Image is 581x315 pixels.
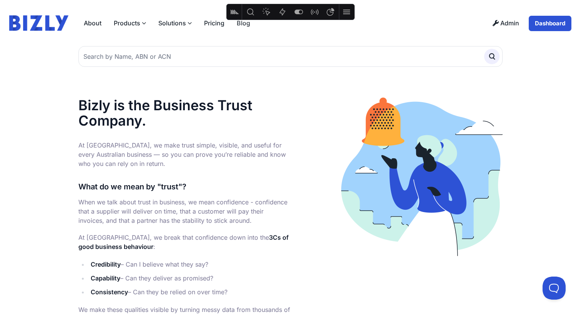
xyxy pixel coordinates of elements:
a: Admin [486,15,525,31]
strong: Credibility [91,260,121,268]
li: – Can they deliver as promised? [88,273,290,283]
li: – Can they be relied on over time? [88,287,290,297]
a: Dashboard [528,15,572,31]
label: Solutions [152,15,198,31]
iframe: Toggle Customer Support [543,277,566,300]
label: Products [108,15,152,31]
h1: Bizly is the Business Trust Company. [78,98,290,128]
p: When we talk about trust in business, we mean confidence - confidence that a supplier will delive... [78,197,290,225]
img: bizly_logo.svg [9,15,68,31]
a: Pricing [198,15,231,31]
a: Blog [231,15,256,31]
strong: 3Cs of good business behaviour [78,234,289,250]
p: At [GEOGRAPHIC_DATA], we make trust simple, visible, and useful for every Australian business — s... [78,141,290,168]
p: At [GEOGRAPHIC_DATA], we break that confidence down into the : [78,233,290,251]
li: – Can I believe what they say? [88,259,290,270]
h3: What do we mean by "trust"? [78,181,290,193]
strong: Consistency [91,288,128,296]
a: About [78,15,108,31]
strong: Capability [91,274,120,282]
input: Search by Name, ABN or ACN [78,46,503,67]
